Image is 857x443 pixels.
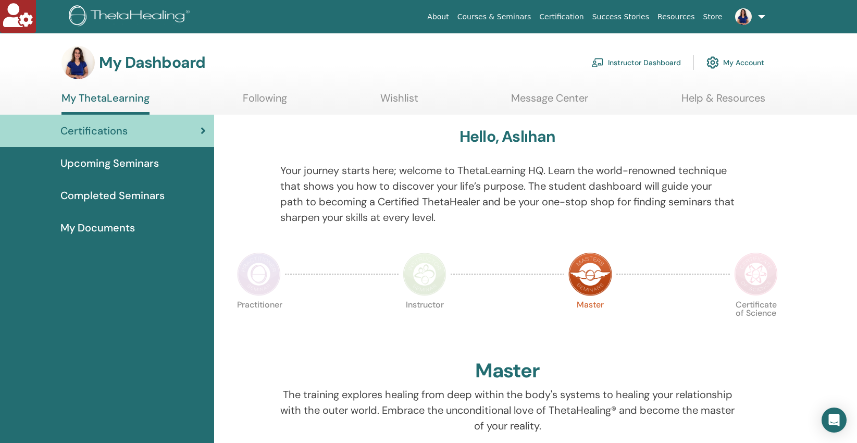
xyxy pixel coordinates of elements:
[734,301,778,344] p: Certificate of Science
[735,8,752,25] img: default.jpg
[237,252,281,296] img: Practitioner
[734,252,778,296] img: Certificate of Science
[653,7,699,27] a: Resources
[822,408,847,433] div: Open Intercom Messenger
[69,5,193,29] img: logo.png
[568,252,612,296] img: Master
[706,54,719,71] img: cog.svg
[403,252,446,296] img: Instructor
[60,220,135,236] span: My Documents
[681,92,765,112] a: Help & Resources
[568,301,612,344] p: Master
[280,163,735,225] p: Your journey starts here; welcome to ThetaLearning HQ. Learn the world-renowned technique that sh...
[706,51,764,74] a: My Account
[61,92,150,115] a: My ThetaLearning
[243,92,287,112] a: Following
[535,7,588,27] a: Certification
[423,7,453,27] a: About
[453,7,536,27] a: Courses & Seminars
[459,127,556,146] h3: Hello, Aslıhan
[588,7,653,27] a: Success Stories
[591,58,604,67] img: chalkboard-teacher.svg
[61,46,95,79] img: default.jpg
[99,53,205,72] h3: My Dashboard
[60,155,159,171] span: Upcoming Seminars
[699,7,727,27] a: Store
[403,301,446,344] p: Instructor
[280,387,735,434] p: The training explores healing from deep within the body's systems to healing your relationship wi...
[60,188,165,203] span: Completed Seminars
[475,359,540,383] h2: Master
[511,92,588,112] a: Message Center
[380,92,418,112] a: Wishlist
[591,51,681,74] a: Instructor Dashboard
[60,123,128,139] span: Certifications
[237,301,281,344] p: Practitioner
